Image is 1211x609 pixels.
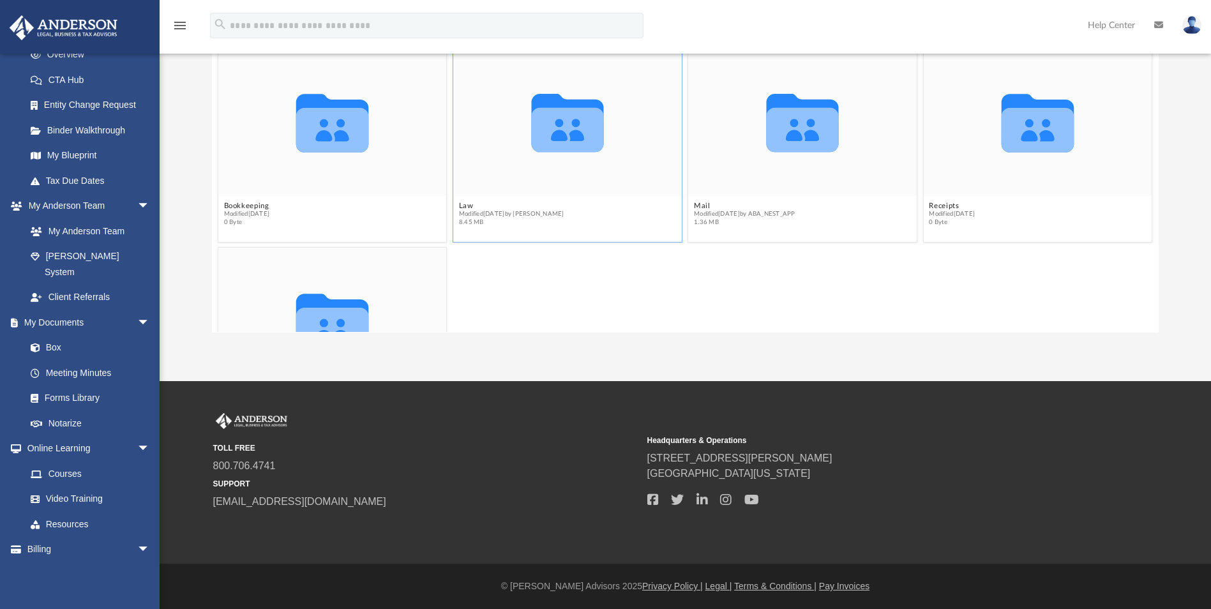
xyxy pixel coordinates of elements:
[929,210,975,218] span: Modified [DATE]
[929,202,975,210] button: Receipts
[212,42,1158,332] div: grid
[18,285,163,310] a: Client Referrals
[694,202,795,210] button: Mail
[18,93,169,118] a: Entity Change Request
[18,67,169,93] a: CTA Hub
[224,210,270,218] span: Modified [DATE]
[9,537,169,562] a: Billingarrow_drop_down
[18,117,169,143] a: Binder Walkthrough
[137,310,163,336] span: arrow_drop_down
[18,511,163,537] a: Resources
[929,218,975,227] span: 0 Byte
[647,453,832,463] a: [STREET_ADDRESS][PERSON_NAME]
[9,562,169,587] a: Events Calendar
[172,18,188,33] i: menu
[213,496,386,507] a: [EMAIL_ADDRESS][DOMAIN_NAME]
[224,202,270,210] button: Bookkeeping
[137,436,163,462] span: arrow_drop_down
[18,168,169,193] a: Tax Due Dates
[213,442,638,454] small: TOLL FREE
[6,15,121,40] img: Anderson Advisors Platinum Portal
[18,386,156,411] a: Forms Library
[160,580,1211,593] div: © [PERSON_NAME] Advisors 2025
[819,581,869,591] a: Pay Invoices
[18,42,169,68] a: Overview
[18,335,156,361] a: Box
[172,24,188,33] a: menu
[213,413,290,430] img: Anderson Advisors Platinum Portal
[1182,16,1201,34] img: User Pic
[647,435,1072,446] small: Headquarters & Operations
[459,202,564,210] button: Law
[705,581,732,591] a: Legal |
[18,244,163,285] a: [PERSON_NAME] System
[137,537,163,563] span: arrow_drop_down
[213,17,227,31] i: search
[647,468,811,479] a: [GEOGRAPHIC_DATA][US_STATE]
[642,581,703,591] a: Privacy Policy |
[734,581,816,591] a: Terms & Conditions |
[18,410,163,436] a: Notarize
[18,218,156,244] a: My Anderson Team
[459,218,564,227] span: 8.45 MB
[137,193,163,220] span: arrow_drop_down
[694,218,795,227] span: 1.36 MB
[18,143,163,169] a: My Blueprint
[18,486,156,512] a: Video Training
[18,360,163,386] a: Meeting Minutes
[9,436,163,462] a: Online Learningarrow_drop_down
[224,218,270,227] span: 0 Byte
[213,460,276,471] a: 800.706.4741
[18,461,163,486] a: Courses
[9,193,163,219] a: My Anderson Teamarrow_drop_down
[459,210,564,218] span: Modified [DATE] by [PERSON_NAME]
[213,478,638,490] small: SUPPORT
[9,310,163,335] a: My Documentsarrow_drop_down
[694,210,795,218] span: Modified [DATE] by ABA_NEST_APP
